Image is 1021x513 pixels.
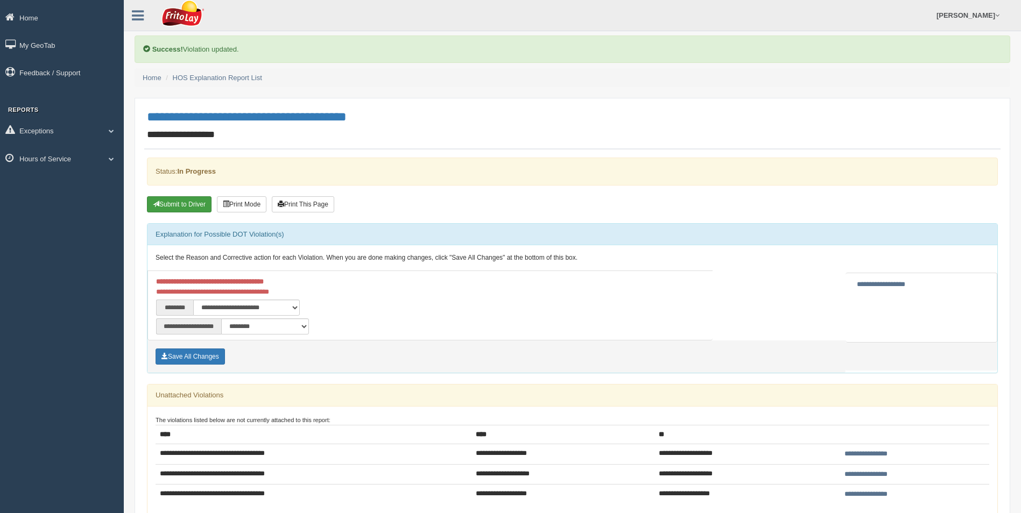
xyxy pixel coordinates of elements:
div: Violation updated. [135,35,1010,63]
button: Submit To Driver [147,196,212,212]
b: Success! [152,45,183,53]
strong: In Progress [177,167,216,175]
div: Select the Reason and Corrective action for each Violation. When you are done making changes, cli... [147,245,997,271]
small: The violations listed below are not currently attached to this report: [156,417,330,423]
div: Status: [147,158,998,185]
div: Explanation for Possible DOT Violation(s) [147,224,997,245]
a: HOS Explanation Report List [173,74,262,82]
button: Save [156,348,225,365]
a: Home [143,74,161,82]
button: Print This Page [272,196,334,212]
button: Print Mode [217,196,266,212]
div: Unattached Violations [147,384,997,406]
